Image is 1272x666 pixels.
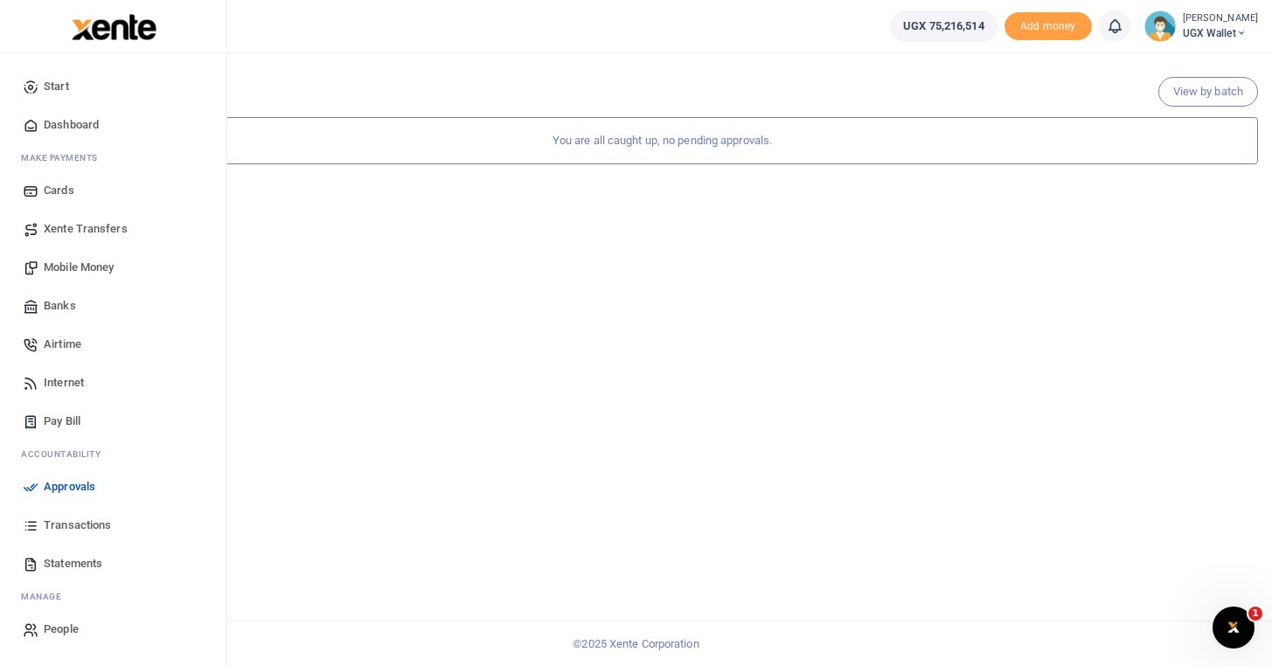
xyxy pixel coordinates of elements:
[14,106,212,144] a: Dashboard
[44,517,111,534] span: Transactions
[14,583,212,610] li: M
[44,413,80,430] span: Pay Bill
[44,182,74,199] span: Cards
[1144,10,1176,42] img: profile-user
[14,67,212,106] a: Start
[883,10,1004,42] li: Wallet ballance
[44,555,102,572] span: Statements
[44,621,79,638] span: People
[1183,25,1258,41] span: UGX Wallet
[1004,18,1092,31] a: Add money
[14,610,212,649] a: People
[890,10,997,42] a: UGX 75,216,514
[44,259,114,276] span: Mobile Money
[34,447,101,461] span: countability
[14,287,212,325] a: Banks
[44,116,99,134] span: Dashboard
[14,325,212,364] a: Airtime
[44,78,69,95] span: Start
[1004,12,1092,41] li: Toup your wallet
[14,171,212,210] a: Cards
[44,478,95,496] span: Approvals
[14,545,212,583] a: Statements
[14,441,212,468] li: Ac
[44,220,128,238] span: Xente Transfers
[1213,607,1255,649] iframe: Intercom live chat
[14,506,212,545] a: Transactions
[903,17,984,35] span: UGX 75,216,514
[66,75,1258,94] h4: Pending your approval
[70,19,156,32] a: logo-small logo-large logo-large
[66,117,1258,164] div: You are all caught up, no pending approvals.
[14,468,212,506] a: Approvals
[44,336,81,353] span: Airtime
[14,364,212,402] a: Internet
[14,402,212,441] a: Pay Bill
[72,14,156,40] img: logo-large
[1158,77,1258,107] a: View by batch
[1183,11,1258,26] small: [PERSON_NAME]
[30,151,98,164] span: ake Payments
[14,144,212,171] li: M
[44,297,76,315] span: Banks
[44,374,84,392] span: Internet
[14,210,212,248] a: Xente Transfers
[30,590,62,603] span: anage
[1004,12,1092,41] span: Add money
[14,248,212,287] a: Mobile Money
[1248,607,1262,621] span: 1
[1144,10,1258,42] a: profile-user [PERSON_NAME] UGX Wallet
